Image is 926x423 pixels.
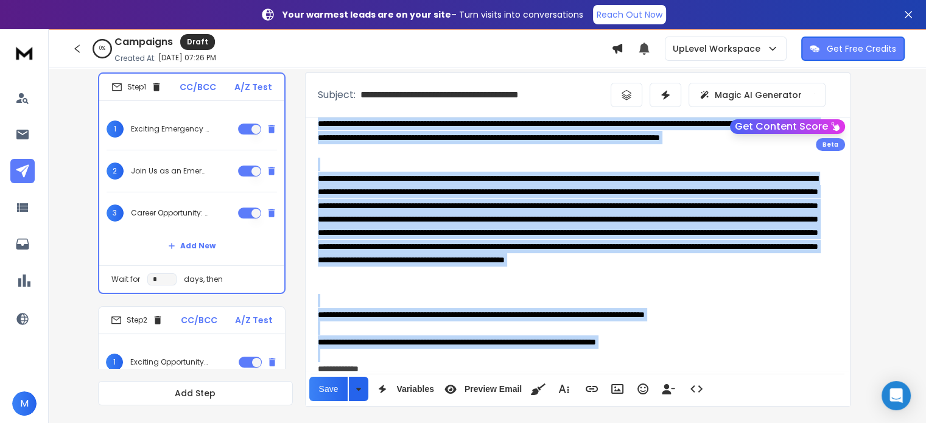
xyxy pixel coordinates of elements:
button: More Text [552,377,575,401]
p: Career Opportunity: Emergency Medicine Physician Wanted [131,208,209,218]
span: 2 [107,163,124,180]
button: Insert Unsubscribe Link [657,377,680,401]
p: Subject: [318,88,356,102]
p: UpLevel Workspace [673,43,765,55]
p: days, then [184,274,223,284]
p: Wait for [111,274,140,284]
button: Code View [685,377,708,401]
button: M [12,391,37,416]
div: Open Intercom Messenger [882,381,911,410]
button: Preview Email [439,377,524,401]
button: Magic AI Generator [689,83,826,107]
p: Join Us as an Emergency Medicine Physician! [131,166,209,176]
span: 1 [107,121,124,138]
span: 1 [106,354,123,371]
p: A/Z Test [234,81,272,93]
p: 0 % [99,45,105,52]
span: 3 [107,205,124,222]
button: Save [309,377,348,401]
img: logo [12,41,37,64]
p: Exciting Emergency Medicine Physician Opportunity [131,124,209,134]
p: – Turn visits into conversations [282,9,583,21]
div: Step 1 [111,82,162,93]
p: A/Z Test [235,314,273,326]
a: Reach Out Now [593,5,666,24]
button: Get Content Score [730,119,845,134]
button: Clean HTML [527,377,550,401]
button: Variables [371,377,437,401]
button: Add New [158,234,225,258]
strong: Your warmest leads are on your site [282,9,451,21]
span: Preview Email [462,384,524,394]
p: CC/BCC [181,314,217,326]
li: Step1CC/BCCA/Z Test1Exciting Emergency Medicine Physician Opportunity2Join Us as an Emergency Med... [98,72,286,294]
p: Reach Out Now [597,9,662,21]
h1: Campaigns [114,35,173,49]
p: Exciting Opportunity: Emergency Medicine Physician Role [130,357,208,367]
p: CC/BCC [180,81,216,93]
div: Beta [816,138,845,151]
p: [DATE] 07:26 PM [158,53,216,63]
button: Get Free Credits [801,37,905,61]
button: Insert Image (Ctrl+P) [606,377,629,401]
button: Add Step [98,381,293,405]
button: Insert Link (Ctrl+K) [580,377,603,401]
div: Step 2 [111,315,163,326]
p: Created At: [114,54,156,63]
button: Emoticons [631,377,654,401]
p: Get Free Credits [827,43,896,55]
span: Variables [394,384,437,394]
div: Draft [180,34,215,50]
p: Magic AI Generator [715,89,802,101]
